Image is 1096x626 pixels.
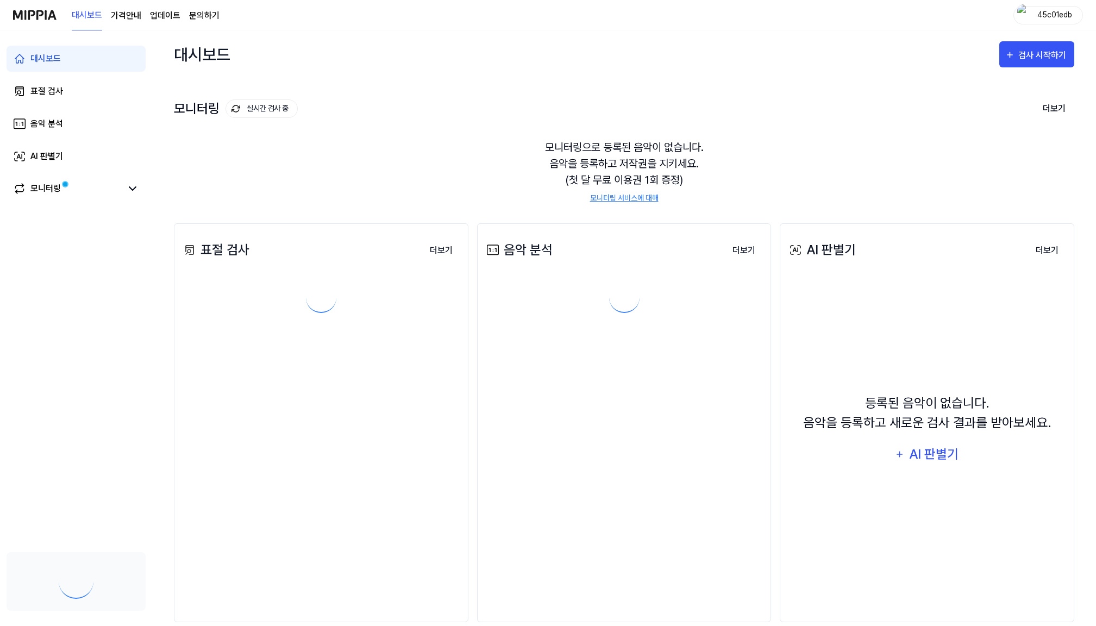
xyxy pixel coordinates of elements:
[174,41,230,67] div: 대시보드
[421,240,461,261] button: 더보기
[174,126,1074,217] div: 모니터링으로 등록된 음악이 없습니다. 음악을 등록하고 저작권을 지키세요. (첫 달 무료 이용권 1회 증정)
[150,9,180,22] a: 업데이트
[226,99,298,118] button: 실시간 검사 중
[30,52,61,65] div: 대시보드
[72,1,102,30] a: 대시보드
[1013,6,1083,24] button: profile45c01edb
[787,240,856,260] div: AI 판별기
[7,46,146,72] a: 대시보드
[724,239,764,261] a: 더보기
[1034,9,1076,21] div: 45c01edb
[30,85,63,98] div: 표절 검사
[189,9,220,22] a: 문의하기
[174,99,298,118] div: 모니터링
[1027,239,1067,261] a: 더보기
[7,111,146,137] a: 음악 분석
[421,239,461,261] a: 더보기
[30,150,63,163] div: AI 판별기
[1027,240,1067,261] button: 더보기
[181,240,249,260] div: 표절 검사
[111,9,141,22] a: 가격안내
[999,41,1074,67] button: 검사 시작하기
[1017,4,1030,26] img: profile
[30,182,61,195] div: 모니터링
[1018,48,1069,62] div: 검사 시작하기
[1034,97,1074,120] button: 더보기
[484,240,553,260] div: 음악 분석
[7,143,146,170] a: AI 판별기
[724,240,764,261] button: 더보기
[888,441,967,467] button: AI 판별기
[7,78,146,104] a: 표절 검사
[908,444,960,465] div: AI 판별기
[590,192,659,204] a: 모니터링 서비스에 대해
[803,393,1051,433] div: 등록된 음악이 없습니다. 음악을 등록하고 새로운 검사 결과를 받아보세요.
[231,104,240,113] img: monitoring Icon
[30,117,63,130] div: 음악 분석
[13,182,122,195] a: 모니터링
